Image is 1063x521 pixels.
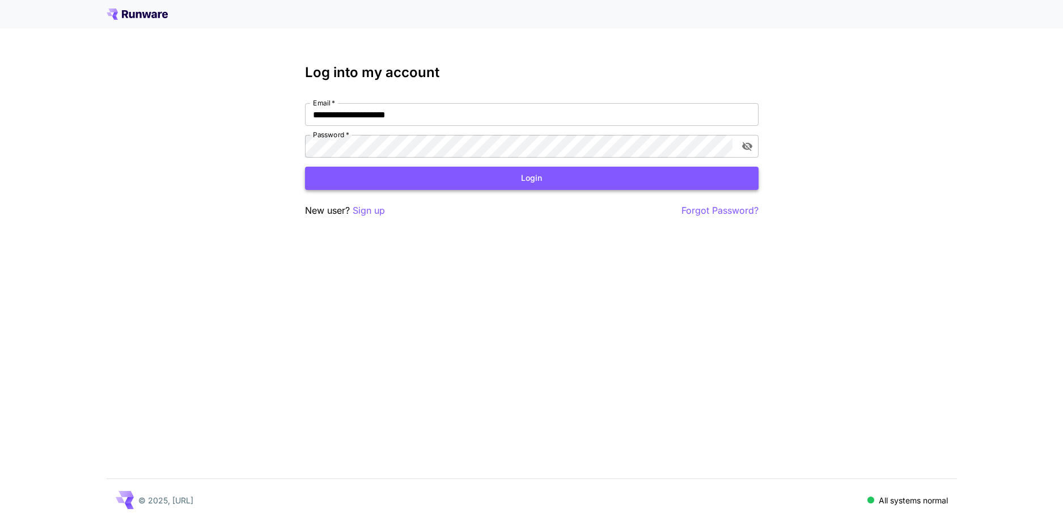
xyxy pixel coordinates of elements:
[313,130,349,139] label: Password
[353,204,385,218] button: Sign up
[305,167,759,190] button: Login
[305,204,385,218] p: New user?
[313,98,335,108] label: Email
[681,204,759,218] button: Forgot Password?
[879,494,948,506] p: All systems normal
[305,65,759,81] h3: Log into my account
[138,494,193,506] p: © 2025, [URL]
[737,136,757,156] button: toggle password visibility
